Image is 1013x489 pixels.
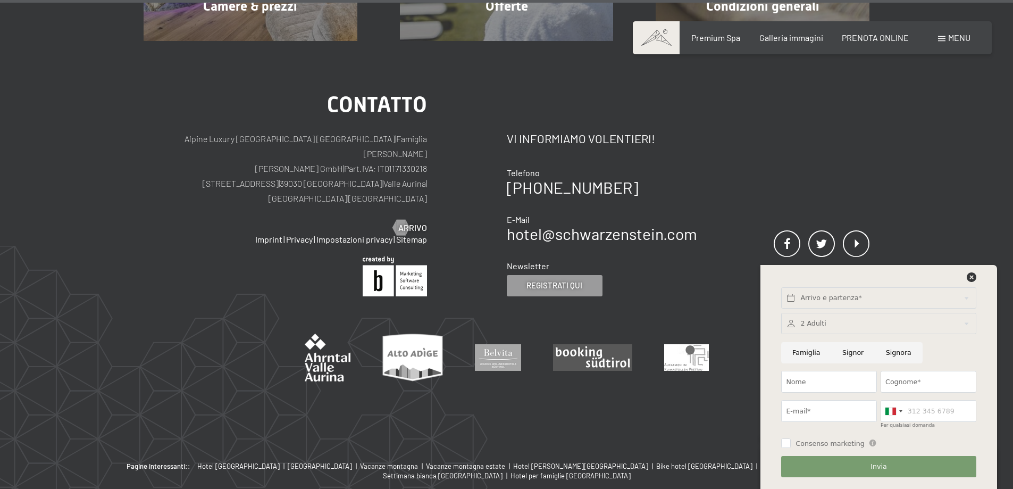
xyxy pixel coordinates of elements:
[288,461,360,471] a: [GEOGRAPHIC_DATA] |
[420,462,426,470] span: |
[127,461,190,471] b: Pagine interessanti::
[759,32,823,43] a: Galleria immagini
[504,471,510,480] span: |
[881,401,906,421] div: Italy (Italia): +39
[394,234,395,244] span: |
[314,234,315,244] span: |
[283,234,285,244] span: |
[288,462,352,470] span: [GEOGRAPHIC_DATA]
[396,234,427,244] a: Sitemap
[343,163,344,173] span: |
[197,461,288,471] a: Hotel [GEOGRAPHIC_DATA] |
[360,461,426,471] a: Vacanze montagna |
[881,422,935,428] label: Per qualsiasi domanda
[870,462,886,471] span: Invia
[279,178,280,188] span: |
[507,224,697,243] a: hotel@schwarzenstein.com
[781,456,976,478] button: Invia
[395,134,396,144] span: |
[383,471,503,480] span: Settimana bianca [GEOGRAPHIC_DATA]
[796,439,864,449] span: Consenso marketing
[513,462,648,470] span: Hotel [PERSON_NAME][GEOGRAPHIC_DATA]
[426,462,505,470] span: Vacanze montagna estate
[510,471,631,480] a: Hotel per famiglie [GEOGRAPHIC_DATA]
[144,131,427,206] p: Alpine Luxury [GEOGRAPHIC_DATA] [GEOGRAPHIC_DATA] Famiglia [PERSON_NAME] [PERSON_NAME] GmbH Part....
[383,471,510,480] a: Settimana bianca [GEOGRAPHIC_DATA] |
[398,222,427,234] span: Arrivo
[327,92,427,117] span: Contatto
[255,234,282,244] a: Imprint
[360,462,418,470] span: Vacanze montagna
[650,462,656,470] span: |
[507,214,530,225] span: E-Mail
[507,131,655,145] span: Vi informiamo volentieri!
[363,256,427,296] img: Brandnamic GmbH | Leading Hospitality Solutions
[197,462,280,470] span: Hotel [GEOGRAPHIC_DATA]
[513,461,656,471] a: Hotel [PERSON_NAME][GEOGRAPHIC_DATA] |
[526,280,582,291] span: Registrati qui
[656,462,752,470] span: Bike hotel [GEOGRAPHIC_DATA]
[426,461,513,471] a: Vacanze montagna estate |
[507,168,540,178] span: Telefono
[881,400,976,422] input: 312 345 6789
[842,32,909,43] a: PRENOTA ONLINE
[382,178,383,188] span: |
[281,462,288,470] span: |
[656,461,760,471] a: Bike hotel [GEOGRAPHIC_DATA] |
[507,178,638,197] a: [PHONE_NUMBER]
[507,261,549,271] span: Newsletter
[948,32,970,43] span: Menu
[426,178,427,188] span: |
[507,462,513,470] span: |
[316,234,392,244] a: Impostazioni privacy
[691,32,740,43] a: Premium Spa
[347,193,348,203] span: |
[354,462,360,470] span: |
[286,234,313,244] a: Privacy
[393,222,427,234] a: Arrivo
